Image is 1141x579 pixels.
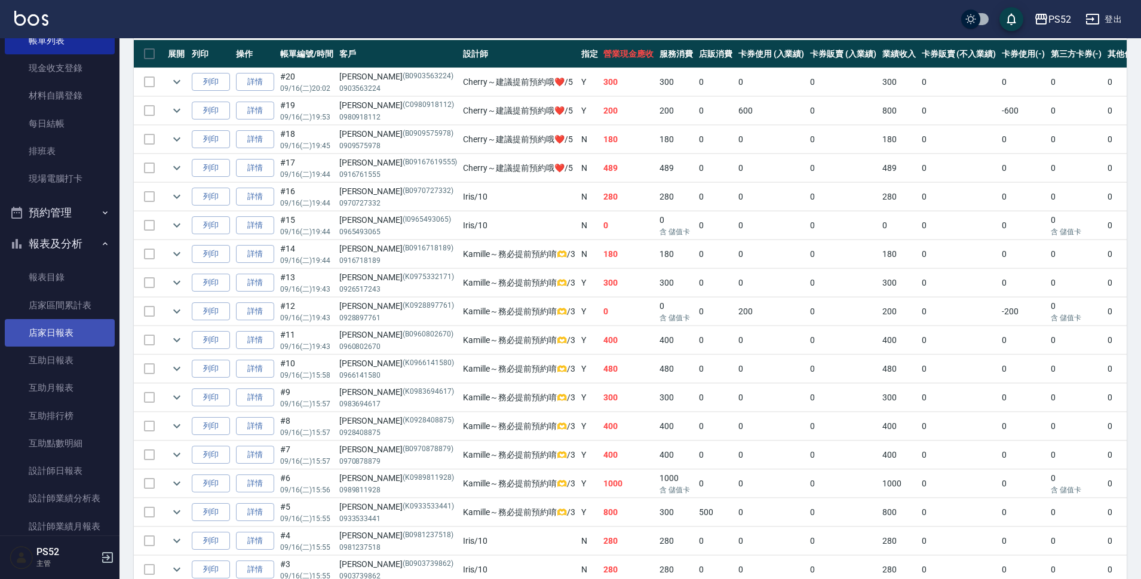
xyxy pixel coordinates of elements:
a: 設計師日報表 [5,457,115,485]
td: 600 [735,97,808,125]
td: 0 [807,240,879,268]
button: 列印 [192,360,230,378]
td: 200 [600,97,657,125]
p: 0965493065 [339,226,458,237]
button: 列印 [192,274,230,292]
td: Cherry～建議提前預約哦❤️ /5 [460,154,578,182]
td: 180 [600,240,657,268]
td: 200 [657,97,696,125]
td: 489 [600,154,657,182]
td: Y [578,326,601,354]
td: 0 [919,326,999,354]
td: 200 [879,298,919,326]
td: 0 [735,68,808,96]
td: 0 [1048,68,1105,96]
td: 0 [696,68,735,96]
td: 0 [919,97,999,125]
td: #11 [277,326,336,354]
a: 詳情 [236,245,274,264]
td: Y [578,68,601,96]
p: 09/16 (二) 19:44 [280,226,333,237]
td: 0 [919,384,999,412]
h5: PS52 [36,546,97,558]
td: 180 [600,125,657,154]
p: 09/16 (二) 19:44 [280,255,333,266]
td: 180 [879,125,919,154]
td: Iris /10 [460,212,578,240]
a: 詳情 [236,360,274,378]
a: 詳情 [236,302,274,321]
button: expand row [168,188,186,206]
td: 280 [879,183,919,211]
a: 詳情 [236,532,274,550]
button: save [999,7,1023,31]
a: 互助點數明細 [5,430,115,457]
td: 0 [1048,154,1105,182]
td: #10 [277,355,336,383]
div: [PERSON_NAME] [339,71,458,83]
td: 300 [600,68,657,96]
td: 0 [696,183,735,211]
a: 每日結帳 [5,110,115,137]
p: (B0909575978) [403,128,453,140]
button: 列印 [192,503,230,522]
button: expand row [168,73,186,91]
td: N [578,183,601,211]
a: 詳情 [236,73,274,91]
p: 含 儲值卡 [660,313,693,323]
td: 0 [735,326,808,354]
td: #18 [277,125,336,154]
div: [PERSON_NAME] [339,128,458,140]
p: (B0970727332) [403,185,453,198]
p: (C0980918112) [403,99,453,112]
td: 0 [879,212,919,240]
button: expand row [168,130,186,148]
button: expand row [168,274,186,292]
button: 列印 [192,560,230,579]
td: 0 [919,355,999,383]
td: Kamille～務必提前預約唷🫶 /3 [460,240,578,268]
td: -200 [999,298,1048,326]
td: 0 [999,212,1048,240]
button: expand row [168,560,186,578]
button: 列印 [192,73,230,91]
div: [PERSON_NAME] [339,271,458,284]
p: (B0903563224) [403,71,453,83]
td: #16 [277,183,336,211]
td: #13 [277,269,336,297]
p: 0909575978 [339,140,458,151]
td: 489 [657,154,696,182]
td: Y [578,298,601,326]
td: 180 [879,240,919,268]
td: 300 [879,384,919,412]
a: 店家區間累計表 [5,292,115,319]
td: Kamille～務必提前預約唷🫶 /3 [460,269,578,297]
a: 報表目錄 [5,264,115,291]
button: expand row [168,159,186,177]
button: expand row [168,102,186,120]
td: Y [578,355,601,383]
td: 0 [919,240,999,268]
td: Cherry～建議提前預約哦❤️ /5 [460,68,578,96]
td: 0 [999,68,1048,96]
p: 0980918112 [339,112,458,122]
th: 卡券使用 (入業績) [735,40,808,68]
th: 店販消費 [696,40,735,68]
a: 店家日報表 [5,319,115,347]
button: 列印 [192,188,230,206]
button: 列印 [192,331,230,350]
p: 0926517243 [339,284,458,295]
div: PS52 [1048,12,1071,27]
img: Logo [14,11,48,26]
p: 0928897761 [339,313,458,323]
button: 預約管理 [5,197,115,228]
td: Kamille～務必提前預約唷🫶 /3 [460,384,578,412]
td: 300 [600,269,657,297]
td: 0 [999,384,1048,412]
button: 列印 [192,130,230,149]
button: expand row [168,245,186,263]
a: 設計師業績月報表 [5,513,115,540]
img: Person [10,546,33,569]
td: #15 [277,212,336,240]
td: 0 [696,97,735,125]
